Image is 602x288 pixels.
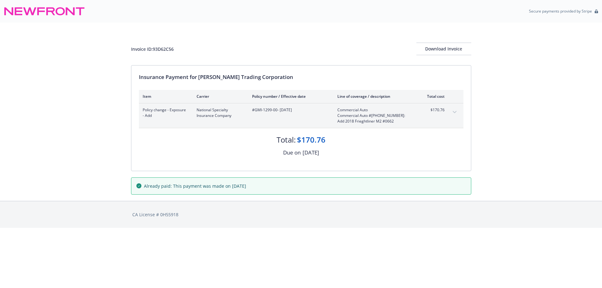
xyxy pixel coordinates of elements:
p: Secure payments provided by Stripe [529,8,592,14]
div: [DATE] [303,149,319,157]
div: Policy number / Effective date [252,94,327,99]
div: Policy change - Exposure - AddNational Specialty Insurance Company#GMI-1299-00- [DATE]Commercial ... [139,103,463,128]
div: Total cost [421,94,445,99]
div: Insurance Payment for [PERSON_NAME] Trading Corporation [139,73,463,81]
div: Invoice ID: 93D62C56 [131,46,174,52]
span: #GMI-1299-00 - [DATE] [252,107,327,113]
span: Commercial AutoCommercial Auto #[PHONE_NUMBER]: Add 2018 Frieghtliner M2 #0662 [337,107,411,124]
span: National Specialty Insurance Company [197,107,242,118]
span: Commercial Auto #[PHONE_NUMBER]: Add 2018 Frieghtliner M2 #0662 [337,113,411,124]
button: Download Invoice [416,43,471,55]
div: Carrier [197,94,242,99]
span: Commercial Auto [337,107,411,113]
div: CA License # 0H55918 [132,211,470,218]
span: Policy change - Exposure - Add [143,107,187,118]
div: Due on [283,149,301,157]
button: expand content [450,107,460,117]
div: Total: [277,134,296,145]
div: $170.76 [297,134,325,145]
span: Already paid: This payment was made on [DATE] [144,183,246,189]
span: $170.76 [421,107,445,113]
div: Item [143,94,187,99]
div: Line of coverage / description [337,94,411,99]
